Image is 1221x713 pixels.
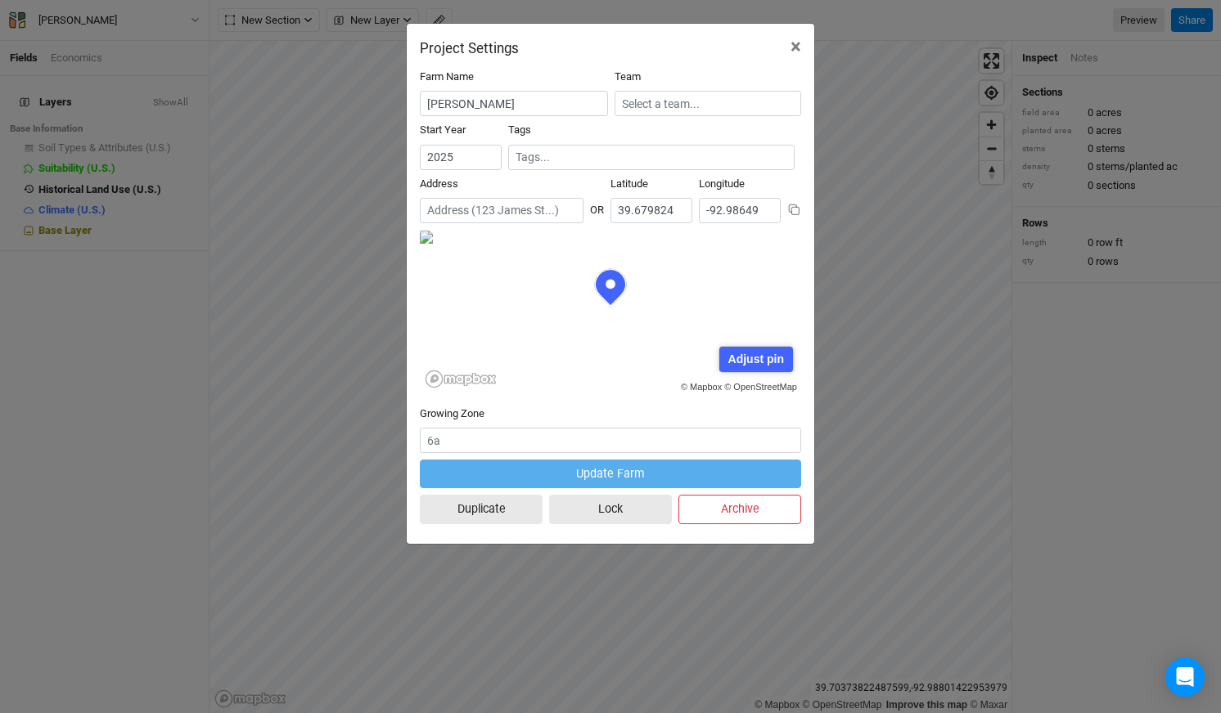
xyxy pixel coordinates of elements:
a: © OpenStreetMap [724,382,797,392]
a: © Mapbox [681,382,722,392]
div: Adjust pin [719,347,792,372]
label: Address [420,177,458,191]
div: Open Intercom Messenger [1165,657,1205,697]
input: Project/Farm Name [420,91,608,116]
button: Archive [678,495,801,523]
button: Copy [787,203,801,217]
input: Latitude [610,198,692,223]
button: Duplicate [420,495,543,523]
h2: Project Settings [420,40,519,56]
span: × [791,35,801,58]
label: Growing Zone [420,406,484,421]
button: Update Farm [420,460,801,488]
label: Farm Name [420,70,474,84]
label: Team [615,70,641,84]
a: Mapbox logo [425,370,497,388]
div: OR [590,190,604,217]
label: Latitude [610,177,648,191]
input: Select a team... [615,91,801,116]
button: Close [777,24,814,70]
input: Tags... [516,149,787,166]
input: Address (123 James St...) [420,198,583,223]
label: Tags [508,123,531,137]
input: 6a [420,428,801,453]
input: Start Year [420,145,502,170]
button: Lock [549,495,672,523]
label: Start Year [420,123,466,137]
input: Longitude [699,198,781,223]
label: Longitude [699,177,745,191]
